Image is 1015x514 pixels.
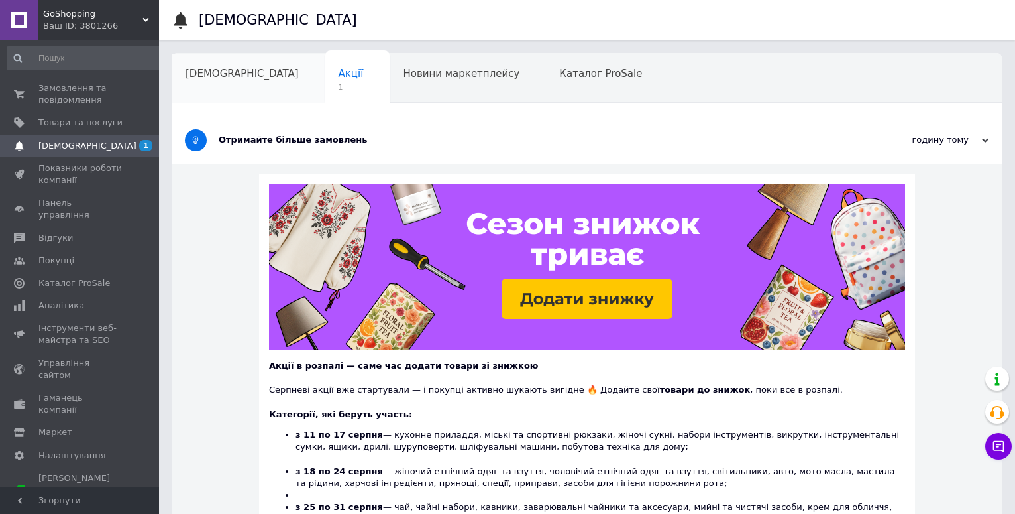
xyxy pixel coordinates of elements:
div: Серпневі акції вже стартували — і покупці активно шукають вигідне 🔥 Додайте свої , поки все в роз... [269,372,905,396]
h1: [DEMOGRAPHIC_DATA] [199,12,357,28]
span: [DEMOGRAPHIC_DATA] [38,140,136,152]
li: — кухонне приладдя, міські та спортивні рюкзаки, жіночі сукні, набори інструментів, викрутки, інс... [295,429,905,466]
input: Пошук [7,46,164,70]
b: товари до знижок [660,385,751,395]
span: Показники роботи компанії [38,162,123,186]
span: Інструменти веб-майстра та SEO [38,322,123,346]
span: Гаманець компанії [38,392,123,416]
b: Акції в розпалі — саме час додати товари зі знижкою [269,361,538,371]
b: з 11 по 17 серпня [295,430,383,440]
b: з 25 по 31 серпня [295,502,383,512]
div: Ваш ID: 3801266 [43,20,159,32]
div: Отримайте більше замовлень [219,134,856,146]
span: Панель управління [38,197,123,221]
button: Чат з покупцем [985,433,1012,460]
span: Акції [339,68,364,80]
div: годину тому [856,134,988,146]
span: Маркет [38,426,72,438]
span: [DEMOGRAPHIC_DATA] [186,68,299,80]
li: — жіночий етнічний одяг та взуття, чоловічий етнічний одяг та взуття, світильники, авто, мото мас... [295,466,905,489]
b: з 18 по 24 серпня [295,466,383,476]
span: Каталог ProSale [38,277,110,289]
span: GoShopping [43,8,142,20]
span: 1 [339,82,364,92]
span: Замовлення та повідомлення [38,82,123,106]
span: Налаштування [38,450,106,462]
span: Каталог ProSale [559,68,642,80]
span: Покупці [38,255,74,267]
span: 1 [139,140,152,151]
span: Аналітика [38,300,84,312]
span: [PERSON_NAME] та рахунки [38,472,123,509]
span: Товари та послуги [38,117,123,129]
span: Новини маркетплейсу [403,68,519,80]
span: Відгуки [38,232,73,244]
span: Управління сайтом [38,357,123,381]
b: Категорії, які беруть участь: [269,409,412,419]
